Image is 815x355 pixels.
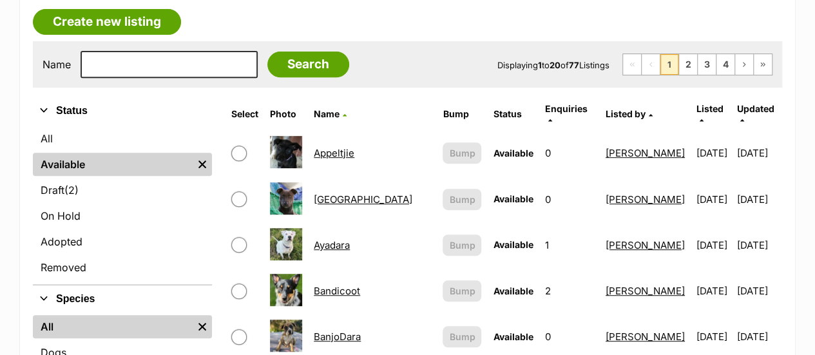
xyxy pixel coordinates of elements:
span: (2) [64,182,79,198]
a: [PERSON_NAME] [606,147,685,159]
span: First page [623,54,641,75]
span: Available [493,285,533,296]
strong: 20 [550,60,561,70]
button: Bump [443,235,481,256]
strong: 1 [538,60,542,70]
td: 0 [539,131,599,175]
span: Listed [696,103,724,114]
a: Listed [696,103,724,124]
span: Bump [449,330,475,343]
a: Removed [33,256,212,279]
span: Available [493,148,533,158]
span: Listed by [606,108,646,119]
input: Search [267,52,349,77]
span: Updated [737,103,774,114]
span: Bump [449,193,475,206]
a: Last page [754,54,772,75]
td: [DATE] [737,269,781,313]
a: Page 2 [679,54,697,75]
a: Remove filter [193,153,212,176]
td: 1 [539,223,599,267]
th: Photo [265,99,307,130]
button: Species [33,291,212,307]
a: Adopted [33,230,212,253]
label: Name [43,59,71,70]
a: [PERSON_NAME] [606,285,685,297]
a: Listed by [606,108,653,119]
a: Ayadara [314,239,350,251]
span: Bump [449,238,475,252]
a: Enquiries [544,103,587,124]
td: [DATE] [737,223,781,267]
span: Available [493,193,533,204]
a: Name [314,108,347,119]
a: Remove filter [193,315,212,338]
button: Status [33,102,212,119]
a: All [33,127,212,150]
td: 2 [539,269,599,313]
a: [PERSON_NAME] [606,331,685,343]
span: Name [314,108,340,119]
a: Updated [737,103,774,124]
span: translation missing: en.admin.listings.index.attributes.enquiries [544,103,587,114]
span: Displaying to of Listings [497,60,609,70]
a: Page 4 [716,54,734,75]
td: [DATE] [691,269,736,313]
th: Bump [437,99,486,130]
div: Status [33,124,212,284]
a: Create new listing [33,9,181,35]
a: Bandicoot [314,285,360,297]
a: Available [33,153,193,176]
a: Draft [33,178,212,202]
strong: 77 [569,60,579,70]
button: Bump [443,189,481,210]
span: Bump [449,284,475,298]
td: [DATE] [691,223,736,267]
button: Bump [443,326,481,347]
span: Previous page [642,54,660,75]
th: Select [226,99,264,130]
a: All [33,315,193,338]
td: [DATE] [691,131,736,175]
a: Page 3 [698,54,716,75]
td: [DATE] [691,177,736,222]
a: BanjoDara [314,331,361,343]
td: [DATE] [737,131,781,175]
nav: Pagination [622,53,772,75]
button: Bump [443,280,481,302]
span: Page 1 [660,54,678,75]
td: [DATE] [737,177,781,222]
a: Appeltjie [314,147,354,159]
td: 0 [539,177,599,222]
span: Available [493,239,533,250]
button: Bump [443,142,481,164]
a: [PERSON_NAME] [606,193,685,206]
span: Available [493,331,533,342]
a: [PERSON_NAME] [606,239,685,251]
a: On Hold [33,204,212,227]
span: Bump [449,146,475,160]
th: Status [488,99,538,130]
a: Next page [735,54,753,75]
a: [GEOGRAPHIC_DATA] [314,193,412,206]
